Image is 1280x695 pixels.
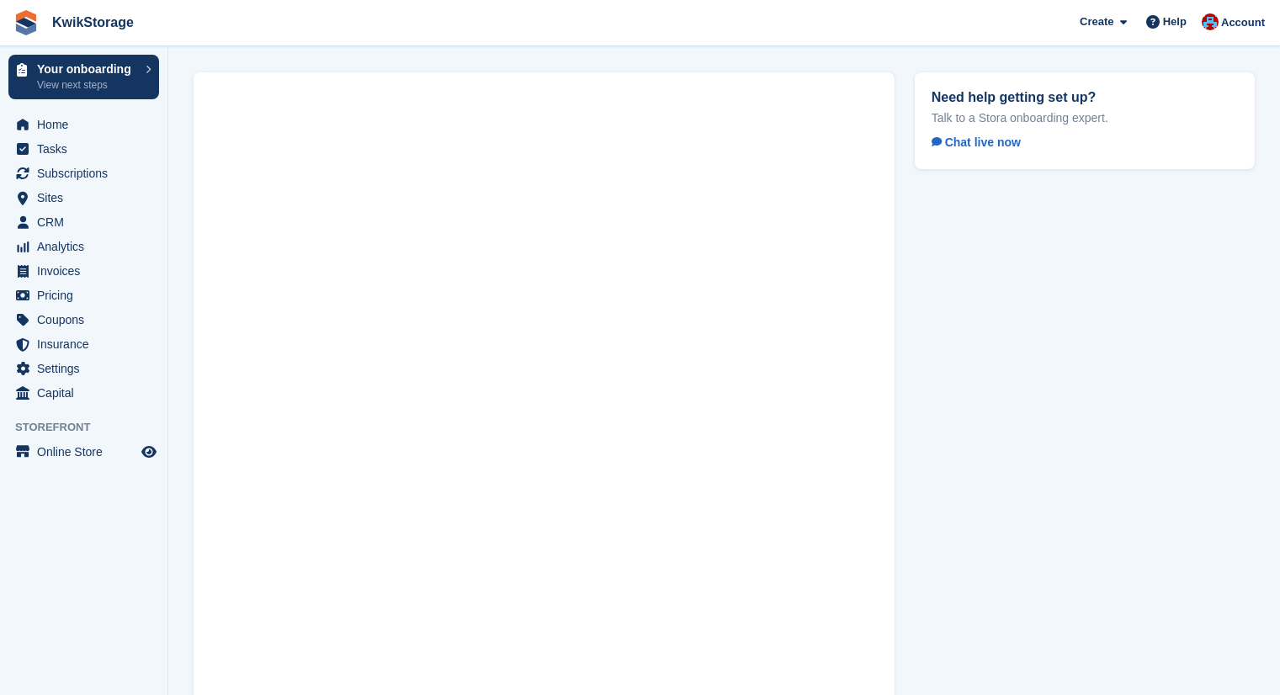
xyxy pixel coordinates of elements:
[37,162,138,185] span: Subscriptions
[8,186,159,210] a: menu
[37,137,138,161] span: Tasks
[37,332,138,356] span: Insurance
[139,442,159,462] a: Preview store
[8,137,159,161] a: menu
[37,284,138,307] span: Pricing
[8,308,159,332] a: menu
[1163,13,1187,30] span: Help
[37,186,138,210] span: Sites
[1221,14,1265,31] span: Account
[1080,13,1113,30] span: Create
[8,162,159,185] a: menu
[45,8,141,36] a: KwikStorage
[8,332,159,356] a: menu
[8,259,159,283] a: menu
[8,381,159,405] a: menu
[932,110,1238,125] p: Talk to a Stora onboarding expert.
[37,210,138,234] span: CRM
[8,440,159,464] a: menu
[37,440,138,464] span: Online Store
[932,132,1034,152] a: Chat live now
[8,235,159,258] a: menu
[8,357,159,380] a: menu
[37,259,138,283] span: Invoices
[932,135,1021,149] span: Chat live now
[37,113,138,136] span: Home
[8,284,159,307] a: menu
[8,210,159,234] a: menu
[37,381,138,405] span: Capital
[37,63,137,75] p: Your onboarding
[1202,13,1219,30] img: Georgie Harkus-Hodgson
[932,89,1238,105] h2: Need help getting set up?
[15,419,167,436] span: Storefront
[37,357,138,380] span: Settings
[37,308,138,332] span: Coupons
[8,113,159,136] a: menu
[8,55,159,99] a: Your onboarding View next steps
[37,235,138,258] span: Analytics
[13,10,39,35] img: stora-icon-8386f47178a22dfd0bd8f6a31ec36ba5ce8667c1dd55bd0f319d3a0aa187defe.svg
[37,77,137,93] p: View next steps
